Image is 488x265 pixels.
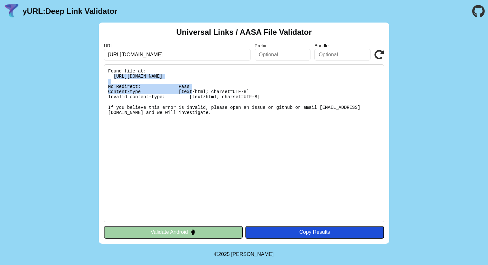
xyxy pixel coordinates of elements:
[214,244,273,265] footer: ©
[23,7,117,16] a: yURL:Deep Link Validator
[255,49,311,61] input: Optional
[245,226,384,238] button: Copy Results
[104,49,251,61] input: Required
[3,3,20,20] img: yURL Logo
[104,64,384,222] pre: Found file at: [URL][DOMAIN_NAME] No Redirect: Pass Content-type: [text/html; charset=UTF-8] Inva...
[218,251,230,257] span: 2025
[314,43,371,48] label: Bundle
[231,251,274,257] a: Michael Ibragimchayev's Personal Site
[104,226,243,238] button: Validate Android
[104,43,251,48] label: URL
[190,229,196,235] img: droidIcon.svg
[249,229,381,235] div: Copy Results
[176,28,312,37] h2: Universal Links / AASA File Validator
[255,43,311,48] label: Prefix
[314,49,371,61] input: Optional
